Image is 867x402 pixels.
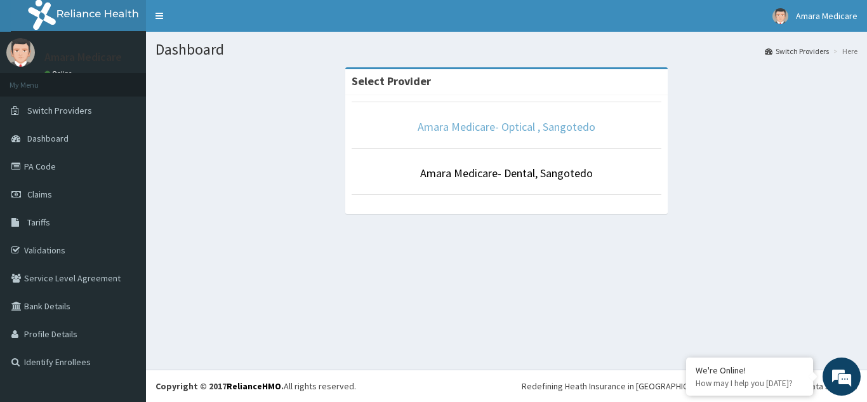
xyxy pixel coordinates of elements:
div: Redefining Heath Insurance in [GEOGRAPHIC_DATA] using Telemedicine and Data Science! [522,380,857,392]
span: Dashboard [27,133,69,144]
h1: Dashboard [156,41,857,58]
li: Here [830,46,857,57]
a: Switch Providers [765,46,829,57]
a: RelianceHMO [227,380,281,392]
span: Switch Providers [27,105,92,116]
p: How may I help you today? [696,378,804,389]
div: We're Online! [696,365,804,376]
span: Tariffs [27,217,50,228]
span: We're online! [74,120,175,248]
img: User Image [6,38,35,67]
img: User Image [772,8,788,24]
strong: Select Provider [352,74,431,88]
a: Amara Medicare- Dental, Sangotedo [420,166,593,180]
strong: Copyright © 2017 . [156,380,284,392]
a: Online [44,69,75,78]
div: Chat with us now [66,71,213,88]
div: Minimize live chat window [208,6,239,37]
span: Claims [27,189,52,200]
footer: All rights reserved. [146,370,867,402]
p: Amara Medicare [44,51,122,63]
img: d_794563401_company_1708531726252_794563401 [23,64,51,95]
a: Amara Medicare- Optical , Sangotedo [418,119,595,134]
span: Amara Medicare [796,10,857,22]
textarea: Type your message and hit 'Enter' [6,267,242,312]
